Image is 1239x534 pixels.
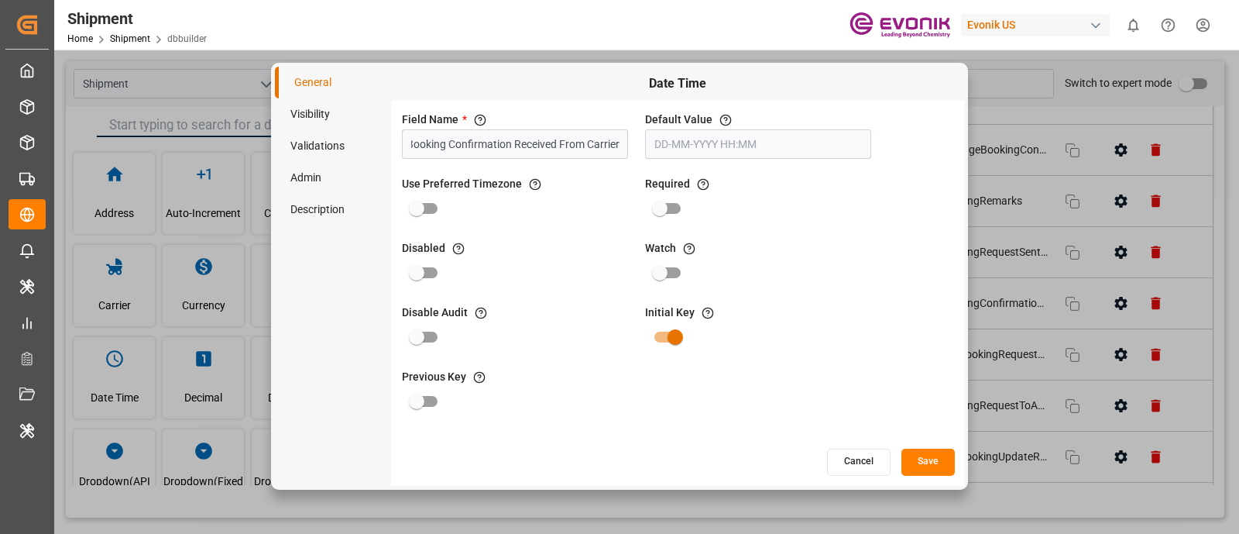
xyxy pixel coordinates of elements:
[402,240,445,257] span: Disabled
[645,129,871,159] input: DD-MM-YYYY HH:MM
[1116,8,1151,43] button: show 0 new notifications
[275,98,391,130] li: Visibility
[961,10,1116,40] button: Evonik US
[67,7,207,30] div: Shipment
[849,12,950,39] img: Evonik-brand-mark-Deep-Purple-RGB.jpeg_1700498283.jpeg
[402,369,466,385] span: Previous Key
[645,240,676,257] span: Watch
[110,33,150,44] a: Shipment
[961,14,1110,36] div: Evonik US
[1151,8,1186,43] button: Help Center
[645,305,695,321] span: Initial Key
[402,305,468,321] span: Disable Audit
[275,130,391,162] li: Validations
[399,74,956,93] span: Date Time
[67,33,93,44] a: Home
[402,112,458,128] span: Field Name
[645,112,712,128] span: Default Value
[275,67,391,98] li: General
[275,194,391,226] li: Description
[275,162,391,194] li: Admin
[901,449,955,476] button: Save
[645,176,690,192] span: Required
[402,176,522,192] span: Use Preferred Timezone
[827,449,891,476] button: Cancel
